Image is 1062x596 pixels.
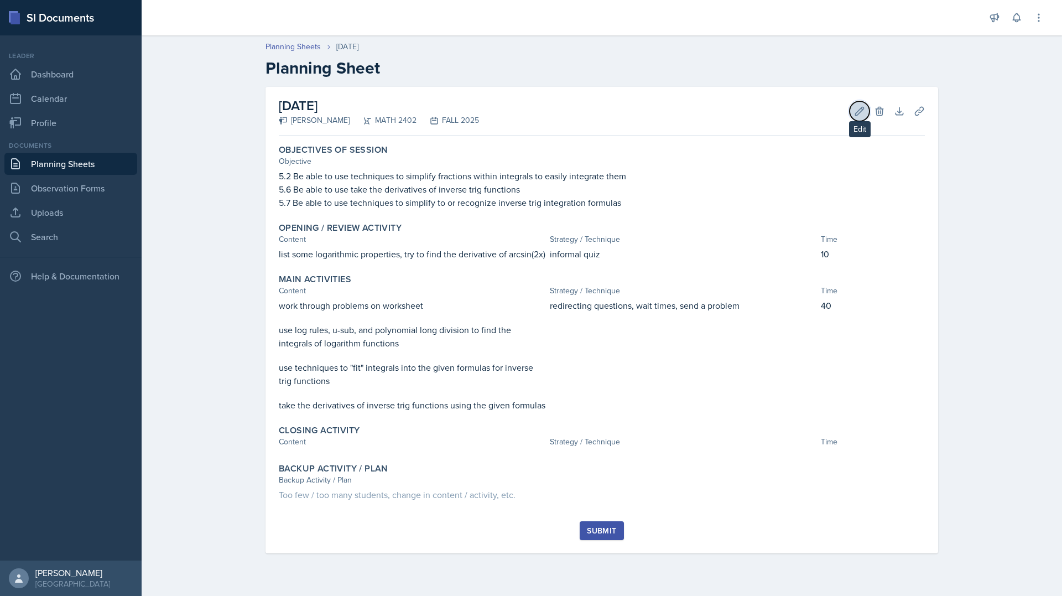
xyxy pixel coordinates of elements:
label: Objectives of Session [279,144,388,156]
p: redirecting questions, wait times, send a problem [550,299,816,312]
div: Strategy / Technique [550,234,816,245]
p: 5.6 Be able to use take the derivatives of inverse trig functions [279,183,925,196]
button: Edit [850,101,870,121]
div: Objective [279,156,925,167]
p: list some logarithmic properties, try to find the derivative of arcsin(2x) [279,247,545,261]
p: use log rules, u-sub, and polynomial long division to find the integrals of logarithm functions [279,323,545,350]
div: Strategy / Technique [550,285,816,297]
div: Time [821,436,925,448]
div: [DATE] [336,41,358,53]
h2: [DATE] [279,96,479,116]
label: Opening / Review Activity [279,222,402,234]
a: Uploads [4,201,137,224]
a: Planning Sheets [265,41,321,53]
div: Content [279,285,545,297]
p: informal quiz [550,247,816,261]
label: Backup Activity / Plan [279,463,388,474]
div: Help & Documentation [4,265,137,287]
p: 10 [821,247,925,261]
label: Closing Activity [279,425,360,436]
p: use techniques to "fit" integrals into the given formulas for inverse trig functions [279,361,545,387]
div: Documents [4,141,137,151]
div: Time [821,234,925,245]
div: Content [279,436,545,448]
a: Profile [4,112,137,134]
div: MATH 2402 [350,115,417,126]
div: FALL 2025 [417,115,479,126]
a: Planning Sheets [4,153,137,175]
div: [PERSON_NAME] [35,567,110,578]
div: Content [279,234,545,245]
div: Strategy / Technique [550,436,816,448]
a: Observation Forms [4,177,137,199]
p: 5.7 Be able to use techniques to simplify to or recognize inverse trig integration formulas [279,196,925,209]
p: 5.2 Be able to use techniques to simplify fractions within integrals to easily integrate them [279,169,925,183]
button: Submit [580,521,623,540]
p: take the derivatives of inverse trig functions using the given formulas [279,398,545,412]
h2: Planning Sheet [265,58,938,78]
label: Main Activities [279,274,351,285]
a: Dashboard [4,63,137,85]
p: 40 [821,299,925,312]
p: work through problems on worksheet [279,299,545,312]
div: [GEOGRAPHIC_DATA] [35,578,110,589]
a: Search [4,226,137,248]
div: Submit [587,526,616,535]
div: Backup Activity / Plan [279,474,925,486]
div: Too few / too many students, change in content / activity, etc. [279,488,925,501]
a: Calendar [4,87,137,110]
div: [PERSON_NAME] [279,115,350,126]
div: Leader [4,51,137,61]
div: Time [821,285,925,297]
